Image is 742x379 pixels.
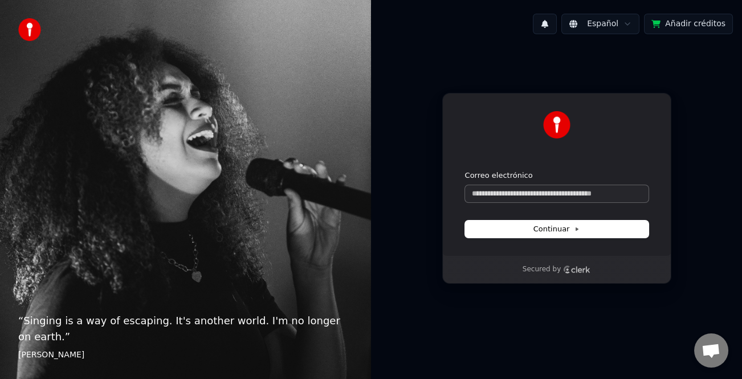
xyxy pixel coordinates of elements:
[465,221,649,238] button: Continuar
[644,14,733,34] button: Añadir créditos
[694,333,728,368] div: Chat abierto
[18,18,41,41] img: youka
[533,224,580,234] span: Continuar
[543,111,570,138] img: Youka
[18,349,353,361] footer: [PERSON_NAME]
[18,313,353,345] p: “ Singing is a way of escaping. It's another world. I'm no longer on earth. ”
[523,265,561,274] p: Secured by
[465,170,533,181] label: Correo electrónico
[563,266,590,274] a: Clerk logo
